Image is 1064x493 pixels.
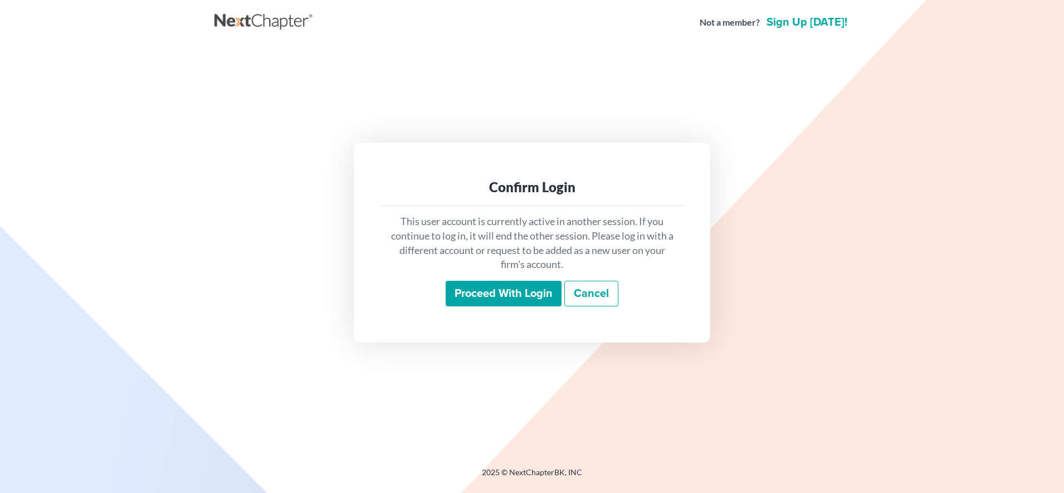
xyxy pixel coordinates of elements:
[389,178,675,196] div: Confirm Login
[214,467,850,487] div: 2025 © NextChapterBK, INC
[446,281,562,306] input: Proceed with login
[764,17,850,28] a: Sign up [DATE]!
[389,214,675,272] p: This user account is currently active in another session. If you continue to log in, it will end ...
[700,16,760,29] strong: Not a member?
[564,281,618,306] a: Cancel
